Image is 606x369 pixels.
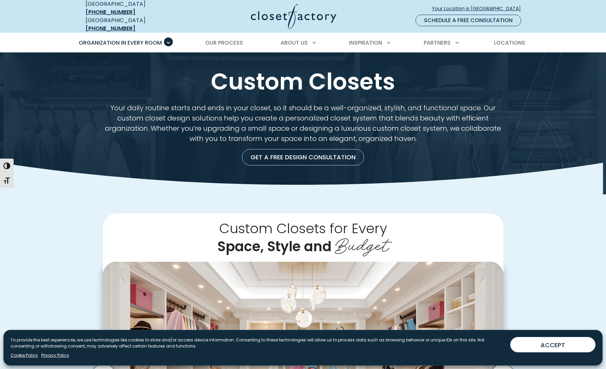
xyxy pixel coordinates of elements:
[510,337,595,352] button: ACCEPT
[349,39,382,47] span: Inspiration
[205,39,243,47] span: Our Process
[11,337,505,349] p: To provide the best experiences, we use technologies like cookies to store and/or access device i...
[424,39,451,47] span: Partners
[251,4,336,29] img: Closet Factory Logo
[86,25,135,32] a: [PHONE_NUMBER]
[335,230,389,257] span: Budget
[103,103,503,144] p: Your daily routine starts and ends in your closet, so it should be a well-organized, stylish, and...
[74,33,532,52] nav: Primary Menu
[494,39,525,47] span: Locations
[281,39,308,47] span: About Us
[11,352,38,358] a: Cookie Policy
[86,8,135,16] a: [PHONE_NUMBER]
[79,39,162,47] span: Organization in Every Room
[86,16,184,33] div: [GEOGRAPHIC_DATA]
[242,149,364,165] a: Get a Free Design Consultation
[84,69,522,95] h1: Custom Closets
[41,352,69,358] a: Privacy Policy
[219,219,387,238] span: Custom Closets for Every
[217,237,332,256] span: Space, Style and
[432,5,526,12] span: Your Location is [GEOGRAPHIC_DATA]
[415,15,521,26] a: Schedule a Free Consultation
[431,3,527,15] a: Your Location is [GEOGRAPHIC_DATA]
